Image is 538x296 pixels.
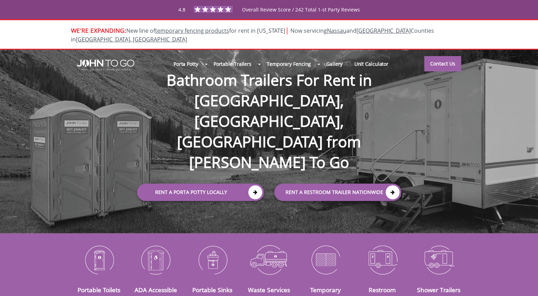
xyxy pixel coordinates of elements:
img: Temporary-Fencing-cion_N.png [303,242,349,278]
span: | [285,25,289,35]
a: Shower Trailers [417,286,460,294]
a: Nassau [327,27,346,34]
a: Gallery [320,56,348,71]
span: New line of for rent in [US_STATE] [71,27,434,43]
a: Contact Us [424,56,461,71]
a: Porta Potty [168,56,204,71]
a: Temporary Fencing [261,56,317,71]
a: Portable Toilets [78,286,120,294]
a: Portable Trailers [208,56,257,71]
button: Live Chat [510,268,538,296]
a: Portable Sinks [192,286,232,294]
h1: Bathroom Trailers For Rent in [GEOGRAPHIC_DATA], [GEOGRAPHIC_DATA], [GEOGRAPHIC_DATA] from [PERSO... [130,47,408,172]
img: JOHN to go [77,60,134,71]
a: Rent a Porta Potty Locally [137,184,264,201]
a: Unit Calculator [348,56,395,71]
span: WE'RE EXPANDING: [71,26,126,34]
img: Waste-Services-icon_N.png [246,242,292,278]
img: Portable-Sinks-icon_N.png [189,242,235,278]
img: Portable-Toilets-icon_N.png [76,242,122,278]
a: [GEOGRAPHIC_DATA] [356,27,411,34]
a: temporary fencing products [155,27,229,34]
a: Waste Services [248,286,290,294]
a: [GEOGRAPHIC_DATA], [GEOGRAPHIC_DATA] [76,36,187,43]
a: rent a RESTROOM TRAILER Nationwide [274,184,401,201]
img: Restroom-Trailers-icon_N.png [359,242,405,278]
span: 4.8 [178,6,185,13]
img: ADA-Accessible-Units-icon_N.png [133,242,179,278]
span: Overall Review Score / 242 Total 1-st Party Reviews [242,6,360,27]
img: Shower-Trailers-icon_N.png [416,242,462,278]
